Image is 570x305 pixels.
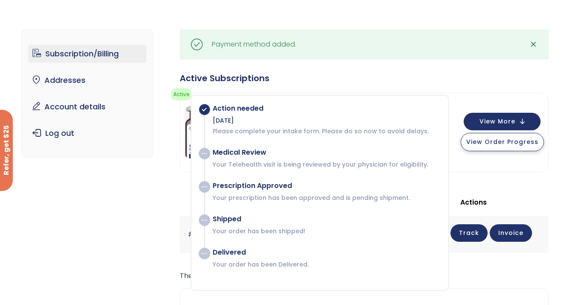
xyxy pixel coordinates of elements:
[213,116,439,125] div: [DATE]
[188,229,218,239] a: #1902317
[530,38,537,50] span: ✕
[213,194,439,202] p: Your prescription has been approved and is pending shipment.
[461,133,544,151] button: View Order Progress
[28,45,146,63] a: Subscription/Billing
[21,29,153,158] nav: Account pages
[213,104,439,113] div: Action needed
[28,124,146,142] a: Log out
[180,270,549,282] p: The following addresses will be used on the checkout page by default.
[479,119,515,124] span: View More
[466,138,538,146] span: View Order Progress
[464,113,541,130] button: View More
[490,224,532,242] a: Invoice
[180,72,549,84] div: Active Subscriptions
[450,224,488,242] a: Track
[213,227,439,235] p: Your order has been shipped!
[28,71,146,89] a: Addresses
[213,127,439,135] p: Please complete your intake form. Please do so now to avoid delays.
[213,215,439,223] div: Shipped
[460,197,487,207] span: Actions
[213,248,439,257] div: Delivered
[525,36,542,53] a: ✕
[184,106,219,159] img: Sermorelin 3 Month Plan
[213,182,439,190] div: Prescription Approved
[212,38,296,50] div: Payment method added.
[28,98,146,116] a: Account details
[171,88,191,100] span: Active
[213,160,439,169] p: Your Telehealth visit is being reviewed by your physician for eligibility.
[213,260,439,269] p: Your order has been Delivered.
[213,148,439,157] div: Medical Review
